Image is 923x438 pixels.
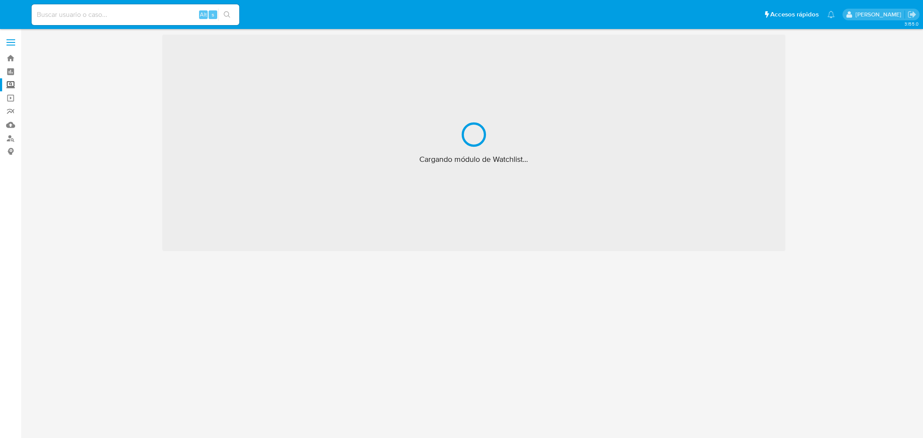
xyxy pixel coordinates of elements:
[827,11,835,18] a: Notificaciones
[770,10,819,19] span: Accesos rápidos
[855,10,904,19] p: fernanda.escarenogarcia@mercadolibre.com.mx
[907,10,917,19] a: Salir
[419,154,528,164] span: Cargando módulo de Watchlist...
[212,10,214,19] span: s
[218,9,236,21] button: search-icon
[32,9,239,20] input: Buscar usuario o caso...
[200,10,207,19] span: Alt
